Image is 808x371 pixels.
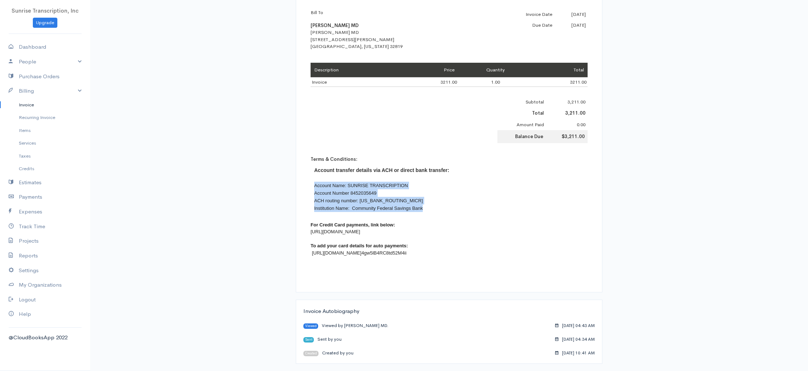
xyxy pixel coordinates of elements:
[497,9,554,20] td: Invoice Date
[311,156,357,162] b: Terms & Conditions:
[532,110,544,116] b: Total
[314,198,423,203] span: ACH routing number: [US_BANK_ROUTING_MICR]
[497,20,554,31] td: Due Date
[555,322,595,329] div: [DATE] 04:43 AM
[311,243,408,248] b: To add your card details for auto payments:
[303,337,314,343] span: Sent
[311,9,437,16] p: Bill To
[403,77,458,87] td: 3211.00
[9,334,82,342] div: @CloudBooksApp 2022
[497,119,546,131] td: Amount Paid
[311,22,359,28] b: [PERSON_NAME] MD
[312,250,361,256] a: [URL][DOMAIN_NAME]
[303,307,595,315] div: Invoice Autobiography
[533,77,588,87] td: 3211.00
[303,322,388,329] div: Viewed by [PERSON_NAME] MD.
[546,96,588,108] td: 3,211.00
[314,183,408,188] span: Account Name: SUNRISE TRANSCRIPTION
[311,63,403,77] td: Description
[546,119,588,131] td: 0.00
[311,229,360,234] font: [URL][DOMAIN_NAME]
[311,222,395,228] b: For Credit Card payments, link below:
[361,250,407,256] a: 4gw5lB4RC8td52M4ii
[303,351,319,356] span: Created
[12,7,79,14] span: Sunrise Transcription, Inc
[554,20,588,31] td: [DATE]
[458,77,533,87] td: 1.00
[565,110,585,116] b: 3,211.00
[403,63,458,77] td: Price
[555,350,595,356] div: [DATE] 10:41 AM
[314,206,423,211] span: Institution Name: Community Federal Savings Bank
[546,130,588,143] td: $3,211.00
[554,9,588,20] td: [DATE]
[497,130,546,143] td: Balance Due
[303,336,342,343] div: Sent by you
[311,77,403,87] td: Invoice
[33,18,57,28] a: Upgrade
[497,96,546,108] td: Subtotal
[311,9,437,50] div: [PERSON_NAME] MD [STREET_ADDRESS][PERSON_NAME] [GEOGRAPHIC_DATA], [US_STATE] 32819
[555,336,595,343] div: [DATE] 04:34 AM
[314,167,449,173] b: Account transfer details via ACH or direct bank transfer:
[303,350,353,356] div: Created by you
[458,63,533,77] td: Quantity
[314,190,377,196] span: Account Number 8452035649
[303,323,318,329] span: Viewed
[533,63,588,77] td: Total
